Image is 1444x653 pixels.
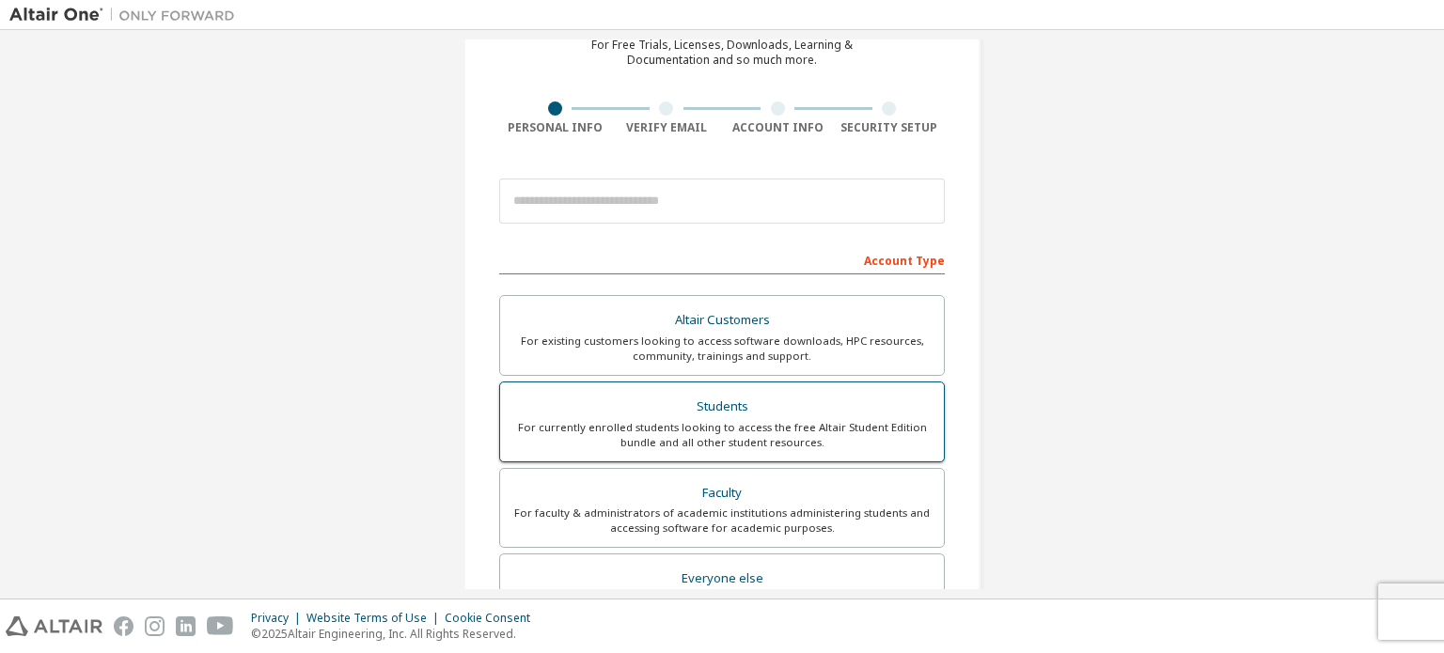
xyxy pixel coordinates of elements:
div: For currently enrolled students looking to access the free Altair Student Edition bundle and all ... [511,420,933,450]
img: altair_logo.svg [6,616,102,636]
div: Cookie Consent [445,611,541,626]
img: instagram.svg [145,616,165,636]
div: Verify Email [611,120,723,135]
div: Account Info [722,120,834,135]
div: Privacy [251,611,306,626]
div: For faculty & administrators of academic institutions administering students and accessing softwa... [511,505,933,536]
div: Account Type [499,244,945,274]
div: Altair Customers [511,307,933,334]
div: Students [511,394,933,420]
div: Website Terms of Use [306,611,445,626]
div: Security Setup [834,120,946,135]
div: Personal Info [499,120,611,135]
div: Everyone else [511,566,933,592]
p: © 2025 Altair Engineering, Inc. All Rights Reserved. [251,626,541,642]
div: For Free Trials, Licenses, Downloads, Learning & Documentation and so much more. [591,38,853,68]
img: linkedin.svg [176,616,196,636]
img: facebook.svg [114,616,133,636]
div: For existing customers looking to access software downloads, HPC resources, community, trainings ... [511,334,933,364]
img: youtube.svg [207,616,234,636]
div: Faculty [511,480,933,506]
img: Altair One [9,6,244,24]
